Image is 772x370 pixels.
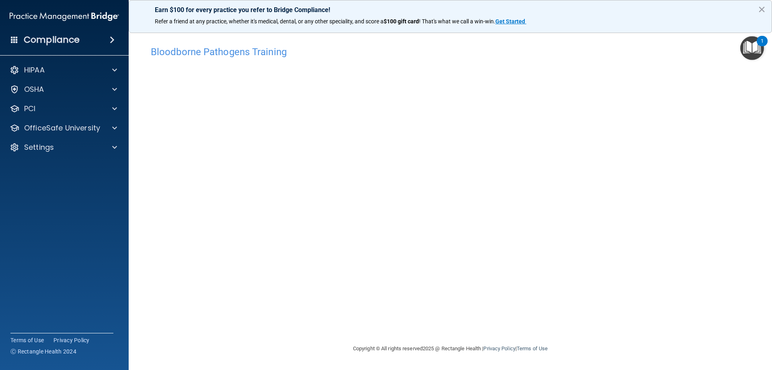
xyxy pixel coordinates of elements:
[758,3,766,16] button: Close
[10,123,117,133] a: OfficeSafe University
[10,65,117,75] a: HIPAA
[10,336,44,344] a: Terms of Use
[24,104,35,114] p: PCI
[419,18,495,25] span: ! That's what we call a win-win.
[24,143,54,152] p: Settings
[517,345,548,351] a: Terms of Use
[24,85,44,94] p: OSHA
[155,18,384,25] span: Refer a friend at any practice, whether it's medical, dental, or any other speciality, and score a
[10,347,76,356] span: Ⓒ Rectangle Health 2024
[24,34,80,45] h4: Compliance
[24,65,45,75] p: HIPAA
[740,36,764,60] button: Open Resource Center, 1 new notification
[10,85,117,94] a: OSHA
[151,47,750,57] h4: Bloodborne Pathogens Training
[155,6,746,14] p: Earn $100 for every practice you refer to Bridge Compliance!
[10,104,117,114] a: PCI
[10,8,119,25] img: PMB logo
[761,41,764,52] div: 1
[10,143,117,152] a: Settings
[483,345,515,351] a: Privacy Policy
[53,336,90,344] a: Privacy Policy
[495,18,526,25] a: Get Started
[24,123,100,133] p: OfficeSafe University
[495,18,525,25] strong: Get Started
[304,336,597,362] div: Copyright © All rights reserved 2025 @ Rectangle Health | |
[384,18,419,25] strong: $100 gift card
[151,62,750,309] iframe: bbp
